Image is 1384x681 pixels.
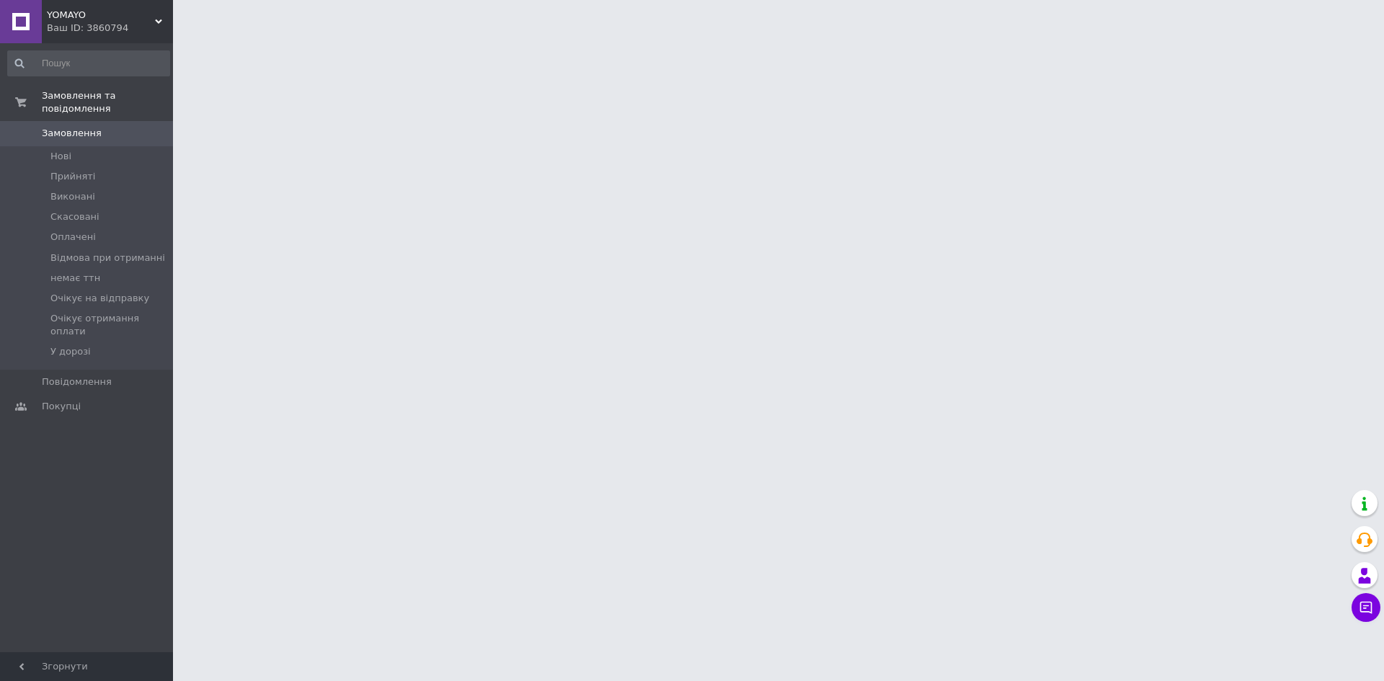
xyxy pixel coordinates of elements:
button: Чат з покупцем [1352,593,1380,622]
span: Повідомлення [42,375,112,388]
span: Покупці [42,400,81,413]
span: Замовлення [42,127,102,140]
span: Оплачені [50,231,96,244]
span: Очікує на відправку [50,292,149,305]
span: Очікує отримання оплати [50,312,169,338]
span: Виконані [50,190,95,203]
span: У дорозі [50,345,91,358]
div: Ваш ID: 3860794 [47,22,173,35]
span: YOMAYO [47,9,155,22]
span: Відмова при отриманні [50,252,165,264]
input: Пошук [7,50,170,76]
span: Нові [50,150,71,163]
span: Скасовані [50,210,99,223]
span: Замовлення та повідомлення [42,89,173,115]
span: Прийняті [50,170,95,183]
span: немає ттн [50,272,100,285]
